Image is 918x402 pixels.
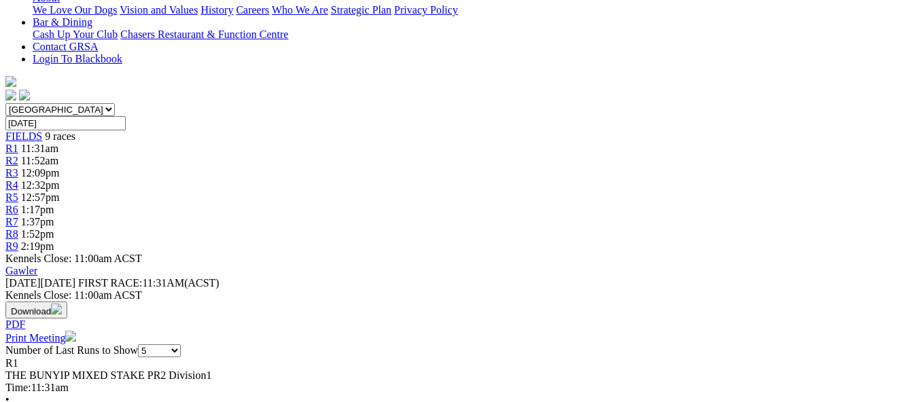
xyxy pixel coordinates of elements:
span: 1:37pm [21,216,54,227]
div: Number of Last Runs to Show [5,344,913,357]
span: 12:57pm [21,191,60,203]
span: 12:09pm [21,167,60,179]
a: R9 [5,240,18,252]
a: We Love Our Dogs [33,4,117,16]
a: Contact GRSA [33,41,98,52]
span: 2:19pm [21,240,54,252]
a: Chasers Restaurant & Function Centre [120,29,288,40]
div: THE BUNYIP MIXED STAKE PR2 Division1 [5,369,913,382]
span: [DATE] [5,277,75,289]
div: Download [5,318,913,331]
a: Strategic Plan [331,4,391,16]
a: Cash Up Your Club [33,29,118,40]
span: 11:31AM(ACST) [78,277,219,289]
a: Careers [236,4,269,16]
a: R4 [5,179,18,191]
a: Privacy Policy [394,4,458,16]
a: Login To Blackbook [33,53,122,65]
img: twitter.svg [19,90,30,100]
img: facebook.svg [5,90,16,100]
div: Kennels Close: 11:00am ACST [5,289,913,301]
span: Time: [5,382,31,393]
a: PDF [5,318,25,330]
span: 1:52pm [21,228,54,240]
div: Bar & Dining [33,29,913,41]
span: 11:52am [21,155,58,166]
a: R2 [5,155,18,166]
span: 12:32pm [21,179,60,191]
span: 11:31am [21,143,58,154]
span: Kennels Close: 11:00am ACST [5,253,142,264]
span: 1:17pm [21,204,54,215]
input: Select date [5,116,126,130]
a: Vision and Values [120,4,198,16]
a: R3 [5,167,18,179]
a: Who We Are [272,4,328,16]
div: About [33,4,913,16]
a: FIELDS [5,130,42,142]
a: Bar & Dining [33,16,92,28]
span: 9 races [45,130,75,142]
a: Print Meeting [5,332,76,344]
img: logo-grsa-white.png [5,76,16,87]
a: R8 [5,228,18,240]
a: Gawler [5,265,37,276]
div: 11:31am [5,382,913,394]
span: [DATE] [5,277,41,289]
a: History [200,4,233,16]
span: R1 [5,357,18,369]
a: R1 [5,143,18,154]
a: R5 [5,191,18,203]
a: R6 [5,204,18,215]
img: printer.svg [65,331,76,342]
a: R7 [5,216,18,227]
button: Download [5,301,67,318]
span: FIRST RACE: [78,277,142,289]
img: download.svg [51,304,62,314]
